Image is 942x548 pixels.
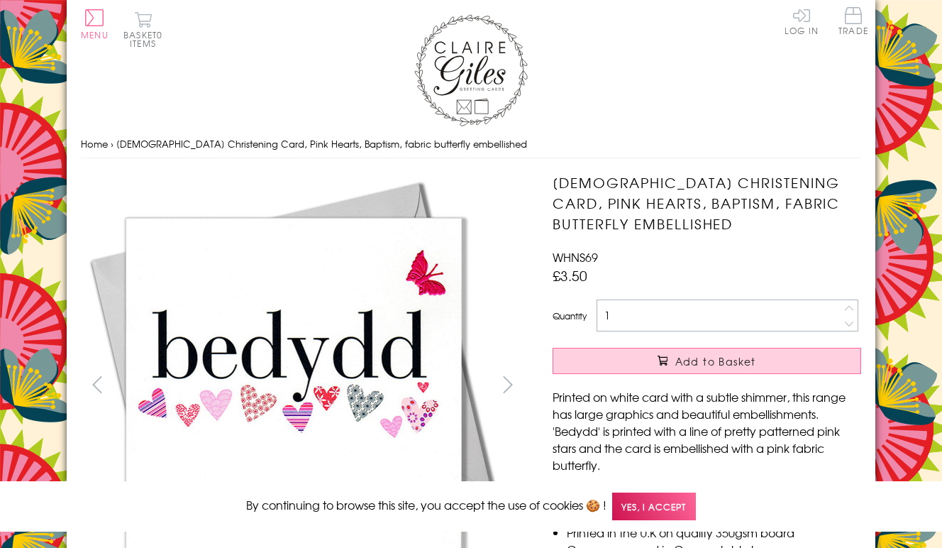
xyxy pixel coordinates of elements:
[553,265,587,285] span: £3.50
[111,137,113,150] span: ›
[123,11,162,48] button: Basket0 items
[838,7,868,35] span: Trade
[553,309,587,322] label: Quantity
[838,7,868,38] a: Trade
[785,7,819,35] a: Log In
[553,248,598,265] span: WHNS69
[567,524,861,541] li: Printed in the U.K on quality 350gsm board
[492,368,524,400] button: next
[553,348,861,374] button: Add to Basket
[81,137,108,150] a: Home
[675,354,756,368] span: Add to Basket
[81,368,113,400] button: prev
[81,9,109,39] button: Menu
[553,172,861,234] h1: [DEMOGRAPHIC_DATA] Christening Card, Pink Hearts, Baptism, fabric butterfly embellished
[130,28,162,50] span: 0 items
[612,493,696,520] span: Yes, I accept
[116,137,527,150] span: [DEMOGRAPHIC_DATA] Christening Card, Pink Hearts, Baptism, fabric butterfly embellished
[553,388,861,473] p: Printed on white card with a subtle shimmer, this range has large graphics and beautiful embellis...
[81,28,109,41] span: Menu
[81,130,861,159] nav: breadcrumbs
[414,14,528,126] img: Claire Giles Greetings Cards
